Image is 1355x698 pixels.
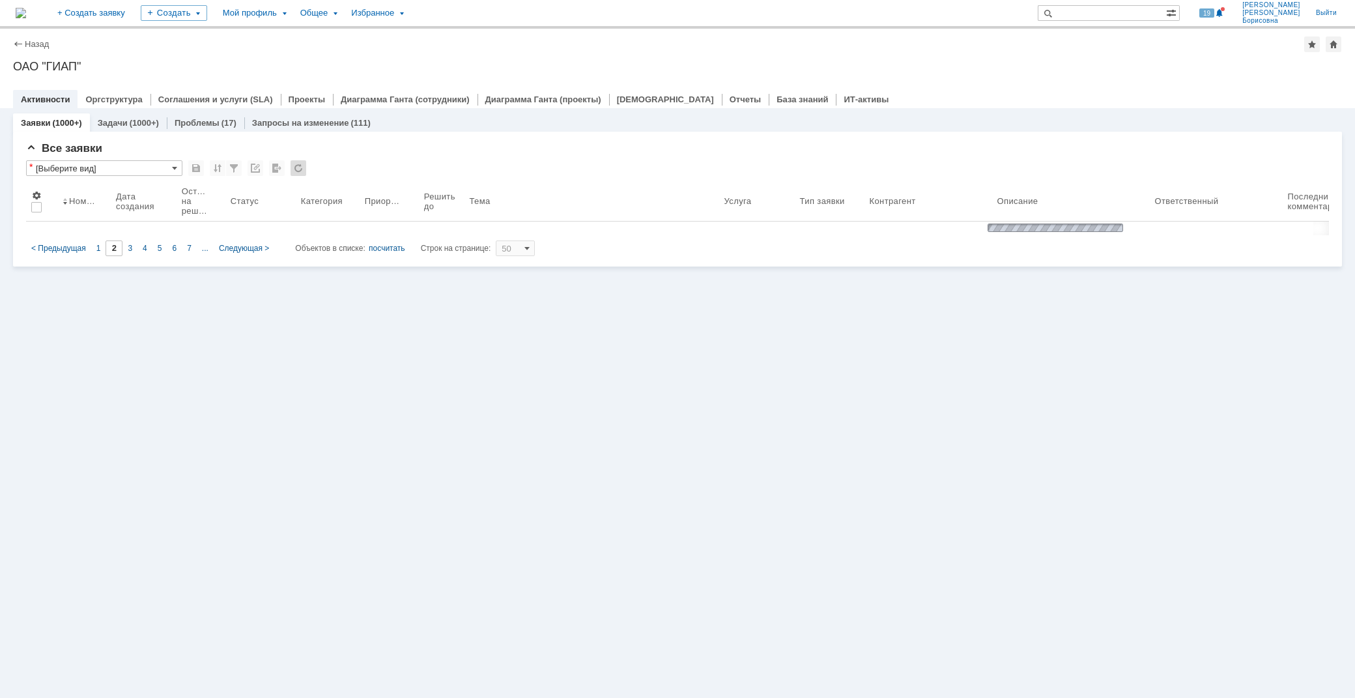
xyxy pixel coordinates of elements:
span: 6 [172,244,177,253]
th: Дата создания [111,181,177,222]
div: Осталось на решение [182,186,210,216]
a: Оргструктура [85,95,142,104]
span: 5 [158,244,162,253]
a: Активности [21,95,70,104]
div: Скопировать ссылку на список [248,160,263,176]
div: Сделать домашней страницей [1326,36,1341,52]
div: Добавить в избранное [1304,36,1320,52]
div: (1000+) [130,118,159,128]
th: Ответственный [1149,181,1282,222]
a: Запросы на изменение [252,118,349,128]
span: < Предыдущая [31,244,86,253]
a: Диаграмма Ганта (сотрудники) [341,95,470,104]
img: wJIQAAOwAAAAAAAAAAAA== [984,222,1127,234]
div: Фильтрация... [226,160,242,176]
div: (17) [221,118,236,128]
div: Категория [301,196,344,206]
th: Приоритет [360,181,419,222]
span: 7 [187,244,192,253]
div: посчитать [369,240,405,256]
a: Перейти на домашнюю страницу [16,8,26,18]
a: Проблемы [175,118,220,128]
div: Сортировка... [210,160,225,176]
th: Услуга [719,181,794,222]
div: Экспорт списка [269,160,285,176]
th: Осталось на решение [177,181,225,222]
span: 3 [128,244,132,253]
div: Описание [997,196,1038,206]
span: [PERSON_NAME] [1242,9,1300,17]
span: Все заявки [26,142,102,154]
div: Дата создания [116,192,161,211]
span: Расширенный поиск [1166,6,1179,18]
div: (111) [351,118,371,128]
div: Сохранить вид [188,160,204,176]
div: Услуга [724,196,752,206]
th: Категория [296,181,360,222]
a: Соглашения и услуги (SLA) [158,95,273,104]
a: ИТ-активы [844,95,889,104]
div: Настройки списка отличаются от сохраненных в виде [29,162,33,171]
th: Тип заявки [794,181,864,222]
a: Задачи [98,118,128,128]
div: Контрагент [869,196,918,206]
div: Номер [69,196,95,206]
a: [DEMOGRAPHIC_DATA] [617,95,714,104]
th: Статус [225,181,296,222]
div: (1000+) [52,118,81,128]
a: Отчеты [730,95,762,104]
span: [PERSON_NAME] [1242,1,1300,9]
div: Тип заявки [799,196,847,206]
div: Тема [469,196,491,206]
div: Статус [231,196,259,206]
img: logo [16,8,26,18]
span: 19 [1199,8,1214,18]
i: Строк на странице: [295,240,491,256]
a: Назад [25,39,49,49]
span: Следующая > [219,244,269,253]
div: Создать [141,5,207,21]
span: Объектов в списке: [295,244,365,253]
span: Настройки [31,190,42,201]
span: ... [202,244,208,253]
span: 1 [96,244,101,253]
span: 4 [143,244,147,253]
div: Ответственный [1154,196,1220,206]
div: Приоритет [365,196,403,206]
th: Номер [57,181,111,222]
a: Диаграмма Ганта (проекты) [485,95,601,104]
a: Проекты [289,95,325,104]
a: Заявки [21,118,50,128]
th: Контрагент [864,181,991,222]
div: ОАО "ГИАП" [13,60,1342,73]
a: База знаний [777,95,828,104]
div: Обновлять список [291,160,306,176]
th: Тема [464,181,719,222]
div: Решить до [424,192,459,211]
span: Борисовна [1242,17,1300,25]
